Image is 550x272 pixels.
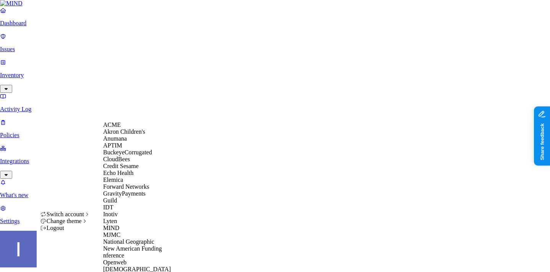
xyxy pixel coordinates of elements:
span: Anumana [103,135,127,142]
span: CloudBees [103,156,130,162]
span: Inotiv [103,211,118,217]
span: Akron Children's [103,128,145,135]
span: New American Funding [103,245,162,252]
span: MIND [103,225,120,231]
span: Guild [103,197,117,204]
iframe: Marker.io feedback button [534,107,550,166]
span: MJMC [103,232,120,238]
span: Lyten [103,218,117,224]
span: Openweb [103,259,126,266]
span: GravityPayments [103,190,146,197]
span: BuckeyeCorrugated [103,149,152,155]
span: Forward Networks [103,183,149,190]
span: IDT [103,204,113,210]
span: Switch account [47,211,84,217]
span: Elemica [103,176,123,183]
span: nference [103,252,124,259]
span: Change theme [47,218,82,224]
span: Echo Health [103,170,134,176]
span: Credit Sesame [103,163,139,169]
span: National Geographic [103,238,154,245]
div: Logout [40,225,91,232]
span: APTIM [103,142,122,149]
span: ACME [103,121,121,128]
